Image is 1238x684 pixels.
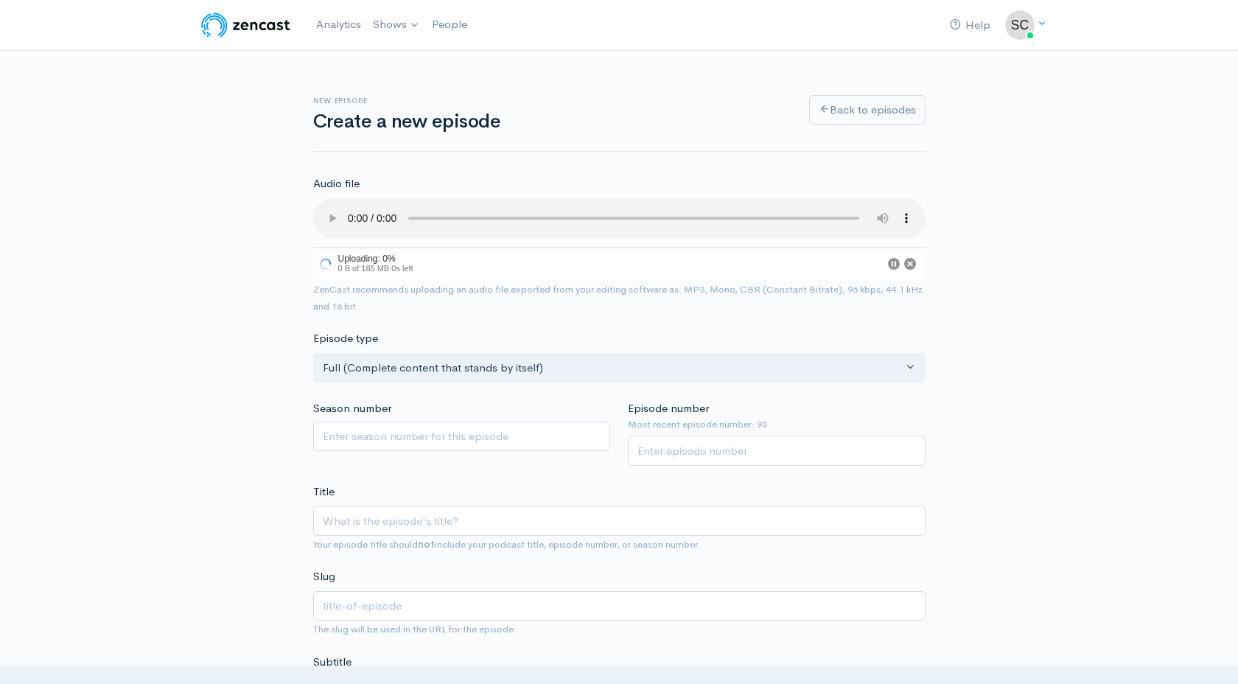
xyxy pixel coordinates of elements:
[628,400,709,417] label: Episode number
[313,111,791,133] h1: Create a new episode
[338,254,413,263] div: Uploading: 0%
[313,568,335,585] label: Slug
[628,417,926,432] small: Most recent episode number: 93
[628,436,926,466] input: Enter episode number
[904,258,916,270] button: Cancel
[313,175,360,192] label: Audio file
[310,9,367,41] a: Analytics
[313,506,926,536] input: What is the episode's title?
[944,10,996,41] a: Help
[313,400,391,417] label: Season number
[313,591,926,621] input: title-of-episode
[313,353,926,383] button: Full (Complete content that stands by itself)
[313,330,378,347] label: Episode type
[426,9,473,41] a: People
[199,10,293,40] img: ZenCast Logo
[367,9,426,41] a: Shows
[313,484,335,500] label: Title
[313,422,611,452] input: Enter season number for this episode
[313,654,352,671] label: Subtitle
[323,360,903,377] div: Full (Complete content that stands by itself)
[313,247,416,281] div: Uploading
[313,97,791,105] h6: New episode
[338,264,413,273] span: 0 B of 185 MB · 0s left
[313,538,701,551] small: Your episode title should include your podcast title, episode number, or season number.
[1005,10,1035,40] img: ...
[313,623,517,635] small: The slug will be used in the URL for the episode.
[888,258,900,270] button: Pause
[418,538,435,551] strong: not
[313,283,923,313] small: ZenCast recommends uploading an audio file exported from your editing software as: MP3, Mono, CBR...
[809,95,926,125] a: Back to episodes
